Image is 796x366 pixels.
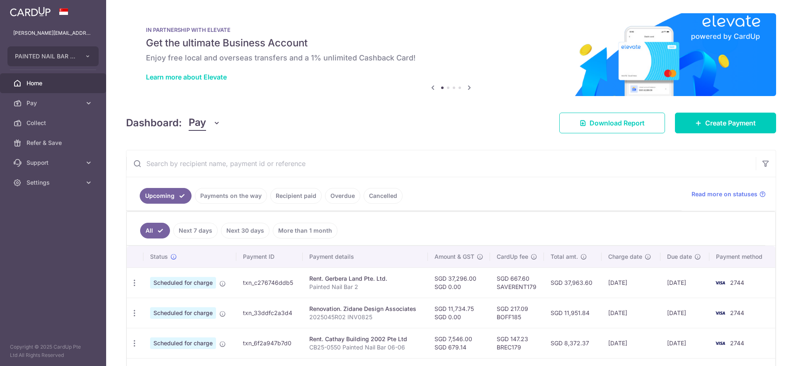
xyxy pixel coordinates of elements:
p: Painted Nail Bar 2 [309,283,421,291]
span: Total amt. [551,253,578,261]
span: PAINTED NAIL BAR 2 PTE. LTD. [15,52,76,60]
div: Renovation. Zidane Design Associates [309,305,421,313]
th: Payment details [303,246,428,267]
p: [PERSON_NAME][EMAIL_ADDRESS][DOMAIN_NAME] [13,29,93,37]
img: Bank Card [712,308,728,318]
a: Download Report [559,113,665,133]
span: Status [150,253,168,261]
p: 2025045R02 INV0825 [309,313,421,321]
span: Charge date [608,253,642,261]
span: Pay [27,99,81,107]
span: Read more on statuses [692,190,757,198]
td: SGD 37,296.00 SGD 0.00 [428,267,490,298]
a: Cancelled [364,188,403,204]
a: Next 30 days [221,223,269,238]
div: Rent. Gerbera Land Pte. Ltd. [309,274,421,283]
span: Scheduled for charge [150,277,216,289]
a: Learn more about Elevate [146,73,227,81]
td: [DATE] [660,267,710,298]
span: Scheduled for charge [150,307,216,319]
td: SGD 7,546.00 SGD 679.14 [428,328,490,358]
a: Payments on the way [195,188,267,204]
input: Search by recipient name, payment id or reference [126,150,756,177]
td: txn_6f2a947b7d0 [236,328,303,358]
span: 2744 [730,279,744,286]
td: [DATE] [660,328,710,358]
span: Download Report [590,118,645,128]
a: More than 1 month [273,223,337,238]
span: Due date [667,253,692,261]
span: Settings [27,178,81,187]
a: Create Payment [675,113,776,133]
span: Collect [27,119,81,127]
img: Bank Card [712,338,728,348]
td: [DATE] [602,328,660,358]
span: 2744 [730,309,744,316]
a: Recipient paid [270,188,322,204]
button: PAINTED NAIL BAR 2 PTE. LTD. [7,46,99,66]
img: CardUp [10,7,51,17]
a: Next 7 days [173,223,218,238]
td: txn_33ddfc2a3d4 [236,298,303,328]
span: Scheduled for charge [150,337,216,349]
p: CB25-0550 Painted Nail Bar 06-06 [309,343,421,352]
span: Amount & GST [434,253,474,261]
a: Overdue [325,188,360,204]
td: SGD 217.09 BOFF185 [490,298,544,328]
td: [DATE] [660,298,710,328]
img: Renovation banner [126,13,776,96]
a: All [140,223,170,238]
span: Support [27,159,81,167]
th: Payment method [709,246,775,267]
td: SGD 147.23 BREC179 [490,328,544,358]
img: Bank Card [712,278,728,288]
td: txn_c276746ddb5 [236,267,303,298]
span: Create Payment [705,118,756,128]
td: [DATE] [602,298,660,328]
span: Pay [189,115,206,131]
td: [DATE] [602,267,660,298]
span: 2744 [730,340,744,347]
td: SGD 11,951.84 [544,298,602,328]
span: CardUp fee [497,253,528,261]
td: SGD 37,963.60 [544,267,602,298]
td: SGD 667.60 SAVERENT179 [490,267,544,298]
h5: Get the ultimate Business Account [146,36,756,50]
th: Payment ID [236,246,303,267]
span: Refer & Save [27,139,81,147]
h4: Dashboard: [126,116,182,130]
h6: Enjoy free local and overseas transfers and a 1% unlimited Cashback Card! [146,53,756,63]
td: SGD 8,372.37 [544,328,602,358]
a: Upcoming [140,188,192,204]
span: Home [27,79,81,87]
div: Rent. Cathay Building 2002 Pte Ltd [309,335,421,343]
button: Pay [189,115,221,131]
a: Read more on statuses [692,190,766,198]
td: SGD 11,734.75 SGD 0.00 [428,298,490,328]
p: IN PARTNERSHIP WITH ELEVATE [146,26,756,33]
